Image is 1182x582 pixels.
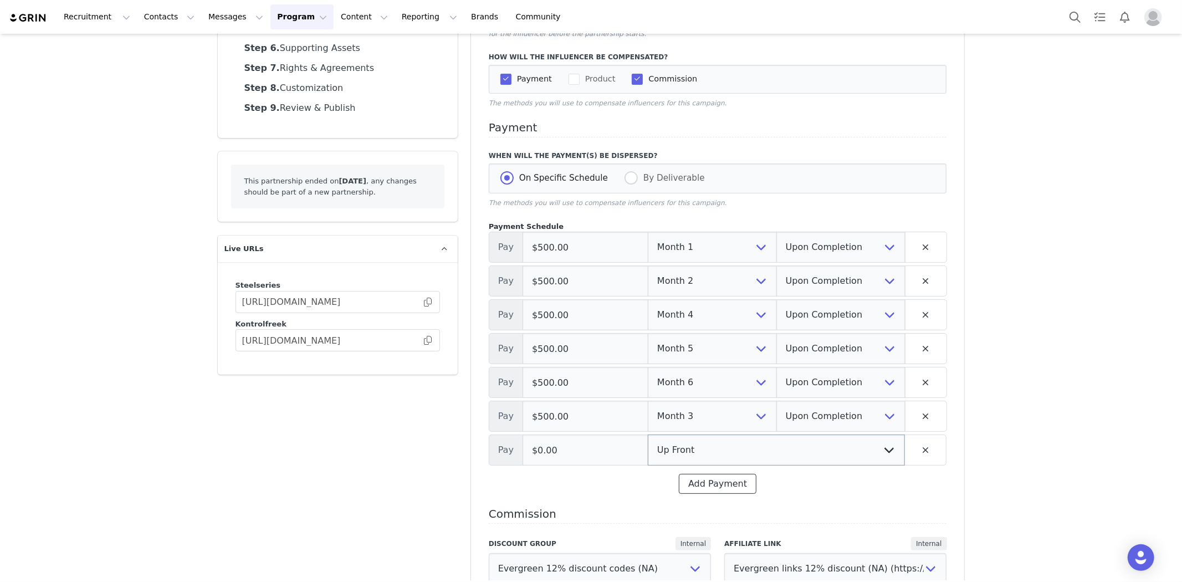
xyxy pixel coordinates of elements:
[238,98,438,118] a: Review & Publish
[244,177,417,196] span: This partnership ended on , any changes should be part of a new partnership.
[238,58,438,78] a: Rights & Agreements
[236,281,281,289] span: Steelseries
[489,539,610,549] label: Discount Group
[244,83,280,93] strong: Step 8.
[679,474,756,494] button: Add Payment
[638,173,705,183] span: By Deliverable
[489,98,947,108] p: The methods you will use to compensate influencers for this campaign.
[1063,4,1087,29] button: Search
[514,173,608,183] span: On Specific Schedule
[339,177,366,185] strong: [DATE]
[1128,544,1154,571] div: Open Intercom Messenger
[911,537,946,550] span: Internal
[580,74,616,84] span: Product
[1144,8,1162,26] img: placeholder-profile.jpg
[238,38,438,58] a: Supporting Assets
[137,4,201,29] button: Contacts
[1113,4,1137,29] button: Notifications
[9,13,48,23] img: grin logo
[236,320,286,328] span: Kontrolfreek
[489,151,947,161] label: When will the payment(s) be dispersed?
[244,43,280,53] strong: Step 6.
[224,243,264,254] span: Live URLs
[489,222,564,231] strong: Payment Schedule
[464,4,508,29] a: Brands
[724,539,846,549] label: Affiliate Link
[1138,8,1173,26] button: Profile
[511,74,552,84] span: Payment
[489,198,947,208] p: The methods you will use to compensate influencers for this campaign.
[500,73,935,86] div: checkbox-group
[270,4,334,29] button: Program
[489,121,947,137] h4: Payment
[238,78,438,98] a: Customization
[244,63,280,73] strong: Step 7.
[489,508,947,524] h4: Commission
[643,74,697,84] span: Commission
[509,4,572,29] a: Community
[395,4,464,29] button: Reporting
[57,4,137,29] button: Recruitment
[676,537,711,550] span: Internal
[244,103,280,113] strong: Step 9.
[202,4,270,29] button: Messages
[334,4,395,29] button: Content
[1088,4,1112,29] a: Tasks
[489,52,947,62] label: How will the influencer be compensated?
